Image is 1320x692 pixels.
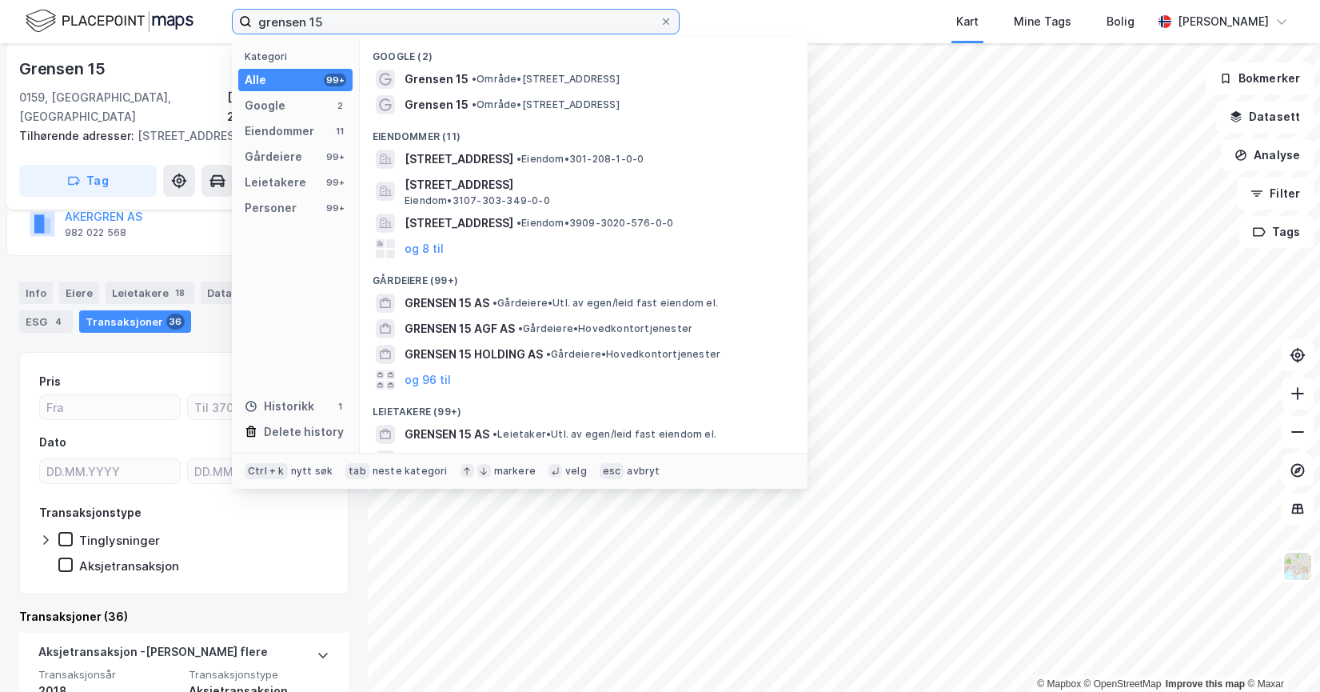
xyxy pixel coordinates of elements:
div: avbryt [627,465,660,478]
a: OpenStreetMap [1084,678,1162,690]
button: Bokmerker [1206,62,1314,94]
span: [STREET_ADDRESS] [405,150,513,169]
div: 1 [333,400,346,413]
div: Ctrl + k [245,463,288,479]
span: Eiendom • 3107-303-349-0-0 [405,194,550,207]
div: Kontrollprogram for chat [1240,615,1320,692]
span: GRENSEN 15 AS [405,294,489,313]
div: Datasett [201,282,280,304]
div: tab [345,463,369,479]
button: Tag [19,165,157,197]
div: Eiendommer [245,122,314,141]
div: Historikk [245,397,314,416]
span: Gårdeiere • Hovedkontortjenester [546,348,720,361]
span: Leietaker • Utl. av egen/leid fast eiendom el. [493,428,716,441]
div: Personer [245,198,297,218]
span: Tilhørende adresser: [19,129,138,142]
button: Datasett [1216,101,1314,133]
div: Leietakere [106,282,194,304]
span: Eiendom • 3909-3020-576-0-0 [516,217,673,230]
span: Gårdeiere • Utl. av egen/leid fast eiendom el. [493,297,718,310]
div: Leietakere [245,173,306,192]
div: Kart [956,12,979,31]
div: 11 [333,125,346,138]
span: Område • [STREET_ADDRESS] [472,73,620,86]
div: Google (2) [360,38,808,66]
button: Filter [1237,178,1314,210]
span: • [516,217,521,229]
span: Gårdeiere • Hovedkontortjenester [518,322,692,335]
div: [STREET_ADDRESS] [19,126,336,146]
div: Kategori [245,50,353,62]
div: Alle [245,70,266,90]
span: Grensen 15 [405,95,469,114]
div: 99+ [324,74,346,86]
div: Info [19,282,53,304]
div: 99+ [324,202,346,214]
div: Pris [39,372,61,391]
img: logo.f888ab2527a4732fd821a326f86c7f29.svg [26,7,193,35]
div: 99+ [324,150,346,163]
div: velg [565,465,587,478]
input: DD.MM.YYYY [40,459,180,483]
span: [STREET_ADDRESS] [405,175,788,194]
div: 982 022 568 [65,226,126,239]
div: Transaksjonstype [39,503,142,522]
input: Fra [40,395,180,419]
div: Eiere [59,282,99,304]
span: • [518,322,523,334]
span: Transaksjonstype [189,668,329,682]
input: Til 370000000 [188,395,328,419]
div: Dato [39,433,66,452]
button: Tags [1239,216,1314,248]
div: Transaksjoner (36) [19,607,349,626]
div: 18 [172,285,188,301]
div: Leietakere (99+) [360,393,808,422]
div: Bolig [1107,12,1135,31]
div: 36 [166,314,185,330]
button: og 8 til [405,239,444,258]
span: GRENSEN 15 AGF AS [405,450,515,470]
div: neste kategori [373,465,448,478]
div: Aksjetransaksjon - [PERSON_NAME] flere [38,642,268,668]
span: Transaksjonsår [38,668,179,682]
div: 4 [50,314,66,330]
span: • [516,153,521,165]
div: Gårdeiere (99+) [360,262,808,290]
a: Improve this map [1166,678,1245,690]
span: GRENSEN 15 AGF AS [405,319,515,338]
div: esc [600,463,624,479]
div: 99+ [324,176,346,189]
span: GRENSEN 15 AS [405,425,489,444]
span: • [493,297,497,309]
span: • [546,348,551,360]
div: Eiendommer (11) [360,118,808,146]
span: • [472,98,477,110]
a: Mapbox [1037,678,1081,690]
span: [STREET_ADDRESS] [405,214,513,233]
div: Aksjetransaksjon [79,558,179,574]
div: 2 [333,99,346,112]
span: Område • [STREET_ADDRESS] [472,98,620,111]
div: ESG [19,310,73,333]
div: Delete history [264,422,344,442]
div: Mine Tags [1014,12,1071,31]
span: • [472,73,477,85]
button: Analyse [1221,139,1314,171]
img: Z [1282,551,1313,582]
span: GRENSEN 15 HOLDING AS [405,345,543,364]
span: Eiendom • 301-208-1-0-0 [516,153,644,166]
div: Grensen 15 [19,56,109,82]
div: [PERSON_NAME] [1178,12,1269,31]
input: DD.MM.YYYY [188,459,328,483]
div: Gårdeiere [245,147,302,166]
button: og 96 til [405,370,451,390]
div: nytt søk [291,465,333,478]
div: Tinglysninger [79,533,160,548]
span: • [493,428,497,440]
div: Google [245,96,285,115]
div: 0159, [GEOGRAPHIC_DATA], [GEOGRAPHIC_DATA] [19,88,227,126]
div: [GEOGRAPHIC_DATA], 208/1 [227,88,349,126]
div: Transaksjoner [79,310,191,333]
span: Grensen 15 [405,70,469,89]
